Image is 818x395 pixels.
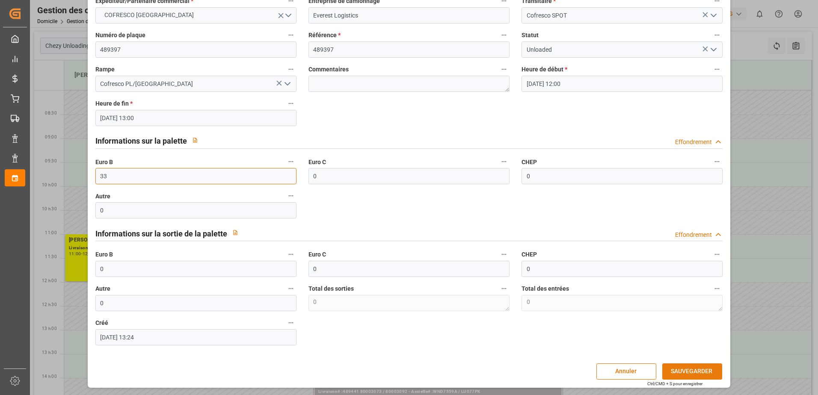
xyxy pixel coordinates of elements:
button: Référence * [498,29,510,41]
input: Type à rechercher/sélectionner [522,41,723,58]
font: Référence [308,32,337,38]
font: Euro C [308,159,326,165]
button: Rampe [285,64,296,75]
button: Euro B [285,156,296,167]
font: Euro C [308,251,326,258]
font: Total des entrées [522,285,569,292]
textarea: 0 [308,295,510,311]
input: Type à rechercher/sélectionner [95,76,296,92]
button: Statut [711,29,723,41]
button: Heure de fin * [285,98,296,109]
font: Total des sorties [308,285,354,292]
span: COFRESCO [GEOGRAPHIC_DATA] [100,11,198,20]
font: Rampe [95,66,115,73]
font: Euro B [95,251,113,258]
font: CHEP [522,159,537,165]
button: Euro C [498,156,510,167]
input: JJ-MM-AAAA HH :MM [522,76,723,92]
button: Numéro de plaque [285,29,296,41]
font: Euro B [95,159,113,165]
div: Ctrl/CMD + S pour enregistrer [647,380,702,387]
input: JJ-MM-AAAA HH :MM [95,110,296,126]
input: JJ-MM-AAAA HH :MM [95,329,296,345]
button: Autre [285,190,296,201]
font: Statut [522,32,539,38]
h2: Informations sur la palette [95,135,187,147]
font: Créé [95,319,108,326]
button: Ouvrir le menu [95,7,296,24]
button: Autre [285,283,296,294]
button: SAUVEGARDER [662,363,722,380]
font: Heure de fin [95,100,129,107]
font: Autre [95,285,110,292]
button: Heure de début * [711,64,723,75]
button: Annuler [596,363,656,380]
div: Effondrement [675,138,712,147]
font: Numéro de plaque [95,32,145,38]
button: Euro B [285,249,296,260]
button: Total des sorties [498,283,510,294]
button: Ouvrir le menu [707,9,720,22]
button: Ouvrir le menu [280,77,293,91]
font: Commentaires [308,66,349,73]
button: Commentaires [498,64,510,75]
button: CHEP [711,249,723,260]
h2: Informations sur la sortie de la palette [95,228,227,239]
button: Total des entrées [711,283,723,294]
div: Effondrement [675,230,712,239]
textarea: 0 [522,295,723,311]
button: Euro C [498,249,510,260]
button: Ouvrir le menu [707,43,720,56]
button: View description [227,224,243,241]
button: Créé [285,317,296,328]
button: View description [187,132,203,148]
button: CHEP [711,156,723,167]
font: Autre [95,193,110,200]
font: CHEP [522,251,537,258]
font: Heure de début [522,66,563,73]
